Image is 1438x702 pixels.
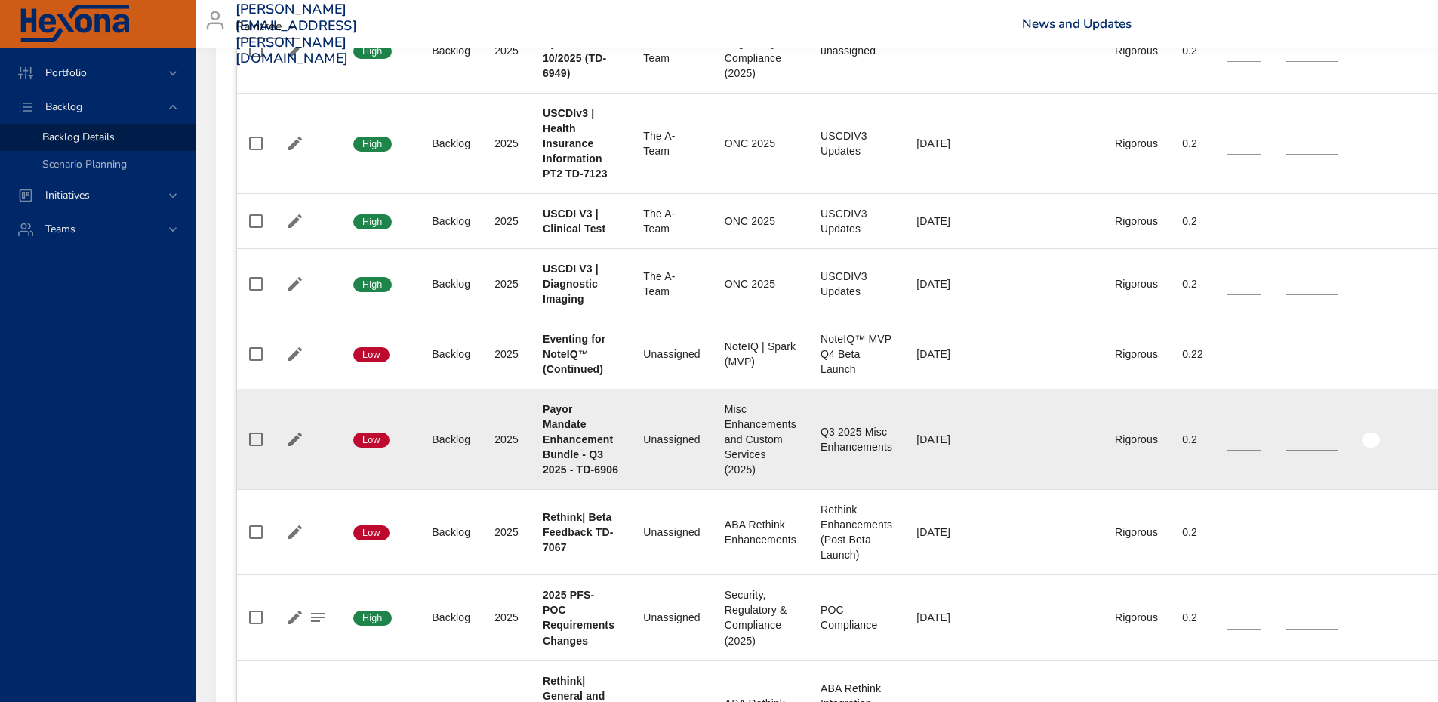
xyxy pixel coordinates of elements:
[353,215,392,229] span: High
[353,45,392,58] span: High
[1182,136,1203,151] div: 0.2
[1182,432,1203,447] div: 0.2
[725,20,796,81] div: Security, Regulatory & Compliance (2025)
[432,610,470,625] div: Backlog
[725,136,796,151] div: ONC 2025
[643,610,700,625] div: Unassigned
[432,276,470,291] div: Backlog
[1115,525,1158,540] div: Rigorous
[725,517,796,547] div: ABA Rethink Enhancements
[432,346,470,362] div: Backlog
[916,346,971,362] div: [DATE]
[494,610,519,625] div: 2025
[1115,136,1158,151] div: Rigorous
[643,432,700,447] div: Unassigned
[494,346,519,362] div: 2025
[353,433,390,447] span: Low
[821,43,892,58] div: unassigned
[494,525,519,540] div: 2025
[33,188,102,202] span: Initiatives
[1115,43,1158,58] div: Rigorous
[725,214,796,229] div: ONC 2025
[494,136,519,151] div: 2025
[643,525,700,540] div: Unassigned
[33,222,88,236] span: Teams
[725,587,796,648] div: Security, Regulatory & Compliance (2025)
[643,269,700,299] div: The A-Team
[1182,525,1203,540] div: 0.2
[353,348,390,362] span: Low
[236,2,357,66] h3: [PERSON_NAME][EMAIL_ADDRESS][PERSON_NAME][DOMAIN_NAME]
[1022,15,1132,32] a: News and Updates
[1115,432,1158,447] div: Rigorous
[42,130,115,144] span: Backlog Details
[1182,43,1203,58] div: 0.2
[494,432,519,447] div: 2025
[432,136,470,151] div: Backlog
[306,606,329,629] button: Project Notes
[821,331,892,377] div: NoteIQ™ MVP Q4 Beta Launch
[543,333,605,375] b: Eventing for NoteIQ™ (Continued)
[725,402,796,477] div: Misc Enhancements and Custom Services (2025)
[821,502,892,562] div: Rethink Enhancements (Post Beta Launch)
[432,214,470,229] div: Backlog
[33,100,94,114] span: Backlog
[1182,346,1203,362] div: 0.22
[494,276,519,291] div: 2025
[432,525,470,540] div: Backlog
[821,602,892,633] div: POC Compliance
[916,214,971,229] div: [DATE]
[432,43,470,58] div: Backlog
[42,157,127,171] span: Scenario Planning
[284,606,306,629] button: Edit Project Details
[643,346,700,362] div: Unassigned
[353,137,392,151] span: High
[284,343,306,365] button: Edit Project Details
[916,136,971,151] div: [DATE]
[284,521,306,543] button: Edit Project Details
[543,511,614,553] b: Rethink| Beta Feedback TD-7067
[543,208,605,235] b: USCDI V3 | Clinical Test
[1115,346,1158,362] div: Rigorous
[432,432,470,447] div: Backlog
[494,214,519,229] div: 2025
[284,210,306,232] button: Edit Project Details
[18,5,131,43] img: Hexona
[643,206,700,236] div: The A-Team
[236,15,300,39] div: Raintree
[284,132,306,155] button: Edit Project Details
[1182,610,1203,625] div: 0.2
[543,403,618,476] b: Payor Mandate Enhancement Bundle - Q3 2025 - TD-6906
[353,611,392,625] span: High
[1182,276,1203,291] div: 0.2
[821,269,892,299] div: USCDIV3 Updates
[643,128,700,159] div: The A-Team
[543,263,599,305] b: USCDI V3 | Diagnostic Imaging
[1115,276,1158,291] div: Rigorous
[916,525,971,540] div: [DATE]
[353,526,390,540] span: Low
[725,276,796,291] div: ONC 2025
[821,128,892,159] div: USCDIV3 Updates
[1182,214,1203,229] div: 0.2
[821,206,892,236] div: USCDIV3 Updates
[1115,214,1158,229] div: Rigorous
[284,272,306,295] button: Edit Project Details
[494,43,519,58] div: 2025
[643,35,700,66] div: The A-Team
[543,589,614,646] b: 2025 PFS- POC Requirements Changes
[916,432,971,447] div: [DATE]
[353,278,392,291] span: High
[725,339,796,369] div: NoteIQ | Spark (MVP)
[33,66,99,80] span: Portfolio
[916,276,971,291] div: [DATE]
[1115,610,1158,625] div: Rigorous
[543,107,608,180] b: USCDIv3 | Health Insurance Information PT2 TD-7123
[284,428,306,451] button: Edit Project Details
[821,424,892,454] div: Q3 2025 Misc Enhancements
[916,610,971,625] div: [DATE]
